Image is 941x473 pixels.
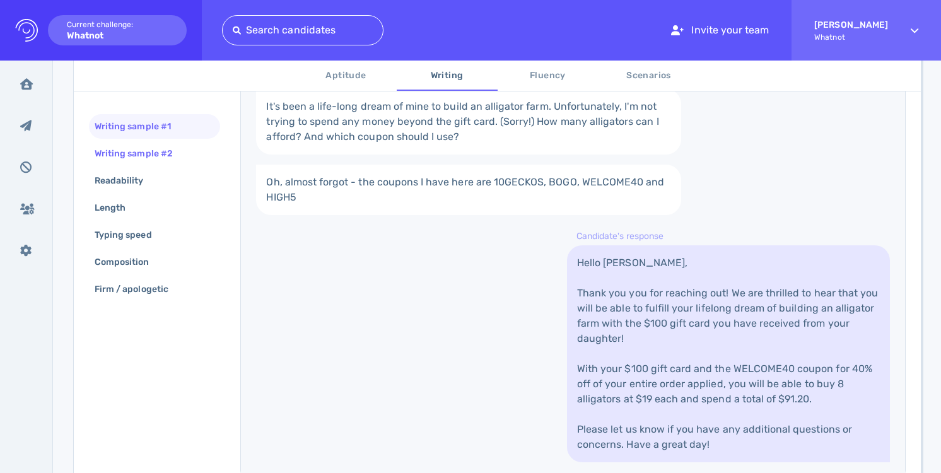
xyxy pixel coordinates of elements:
[814,20,888,30] strong: [PERSON_NAME]
[92,280,184,298] div: Firm / apologetic
[92,253,165,271] div: Composition
[404,68,490,84] span: Writing
[505,68,591,84] span: Fluency
[92,226,167,244] div: Typing speed
[92,172,159,190] div: Readability
[303,68,389,84] span: Aptitude
[606,68,692,84] span: Scenarios
[92,199,141,217] div: Length
[92,144,188,163] div: Writing sample #2
[256,89,681,155] a: It's been a life-long dream of mine to build an alligator farm. Unfortunately, I'm not trying to ...
[92,117,186,136] div: Writing sample #1
[256,165,681,215] a: Oh, almost forgot - the coupons I have here are 10GECKOS, BOGO, WELCOME40 and HIGH5
[567,245,890,462] a: Hello [PERSON_NAME], Thank you you for reaching out! We are thrilled to hear that you will be abl...
[814,33,888,42] span: Whatnot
